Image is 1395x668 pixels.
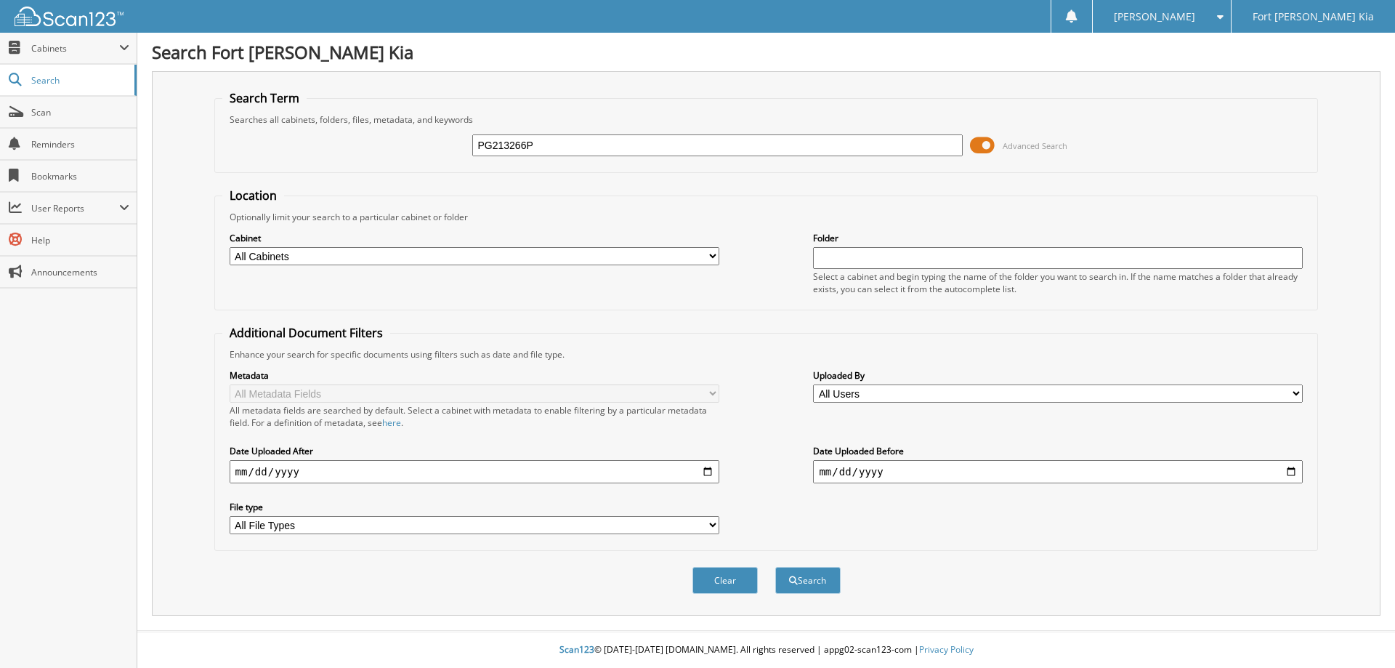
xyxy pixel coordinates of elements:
legend: Additional Document Filters [222,325,390,341]
label: Folder [813,232,1303,244]
span: Advanced Search [1003,140,1067,151]
button: Clear [692,567,758,594]
label: File type [230,501,719,513]
label: Uploaded By [813,369,1303,382]
input: start [230,460,719,483]
input: end [813,460,1303,483]
span: User Reports [31,202,119,214]
label: Cabinet [230,232,719,244]
a: here [382,417,401,429]
div: All metadata fields are searched by default. Select a cabinet with metadata to enable filtering b... [230,404,719,429]
a: Privacy Policy [919,643,974,656]
span: Fort [PERSON_NAME] Kia [1253,12,1374,21]
span: Scan [31,106,129,118]
label: Metadata [230,369,719,382]
div: Optionally limit your search to a particular cabinet or folder [222,211,1311,223]
legend: Search Term [222,90,307,106]
legend: Location [222,188,284,204]
div: Enhance your search for specific documents using filters such as date and file type. [222,348,1311,361]
span: Cabinets [31,42,119,55]
button: Search [775,567,841,594]
div: © [DATE]-[DATE] [DOMAIN_NAME]. All rights reserved | appg02-scan123-com | [137,632,1395,668]
span: Scan123 [559,643,594,656]
span: Search [31,74,127,86]
div: Select a cabinet and begin typing the name of the folder you want to search in. If the name match... [813,270,1303,295]
label: Date Uploaded Before [813,445,1303,457]
div: Searches all cabinets, folders, files, metadata, and keywords [222,113,1311,126]
img: scan123-logo-white.svg [15,7,124,26]
h1: Search Fort [PERSON_NAME] Kia [152,40,1380,64]
span: Reminders [31,138,129,150]
span: [PERSON_NAME] [1114,12,1195,21]
span: Help [31,234,129,246]
iframe: Chat Widget [1322,598,1395,668]
span: Bookmarks [31,170,129,182]
label: Date Uploaded After [230,445,719,457]
span: Announcements [31,266,129,278]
